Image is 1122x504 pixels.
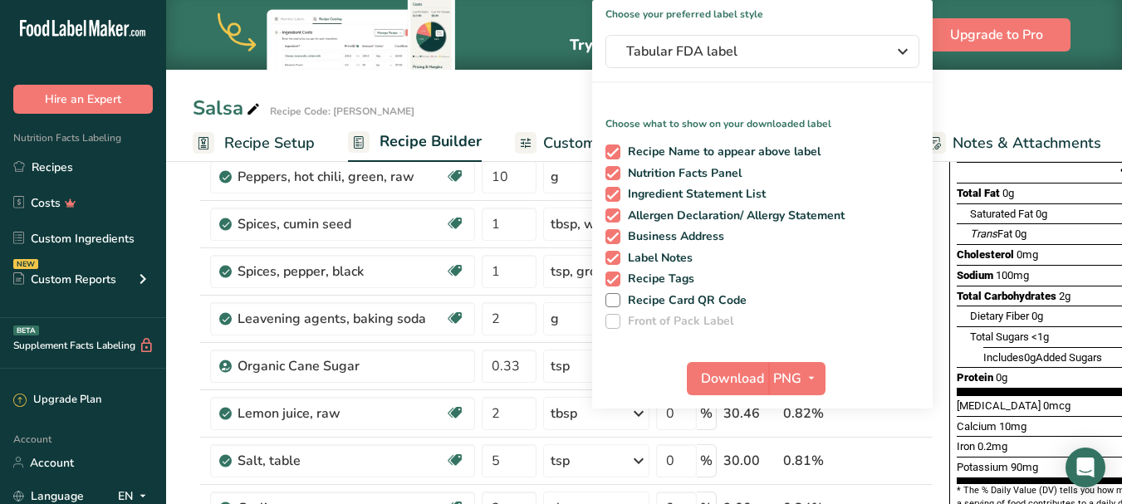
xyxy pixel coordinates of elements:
span: Potassium [957,461,1008,473]
div: Peppers, hot chili, green, raw [238,167,445,187]
span: Ingredient Statement List [620,187,767,202]
span: 0g [1031,310,1043,322]
span: Total Carbohydrates [957,290,1056,302]
div: Open Intercom Messenger [1066,448,1105,487]
span: 0g [1015,228,1026,240]
span: Total Sugars [970,330,1029,343]
div: Leavening agents, baking soda [238,309,445,329]
button: PNG [768,362,826,395]
div: Spices, cumin seed [238,214,445,234]
span: Recipe Builder [380,130,482,153]
div: tbsp [551,404,577,423]
span: Upgrade to Pro [950,25,1043,45]
div: Salsa [193,93,263,123]
button: Tabular FDA label [605,35,919,68]
span: 100mg [996,269,1029,281]
span: 2g [1059,290,1071,302]
div: Organic Cane Sugar [238,356,445,376]
span: Cholesterol [957,248,1014,261]
span: Recipe Setup [224,132,315,154]
a: Recipe Setup [193,125,315,162]
span: Recipe Card QR Code [620,293,747,308]
span: Iron [957,440,975,453]
span: Try our New Feature [570,35,819,55]
span: Includes Added Sugars [983,351,1102,364]
span: Fat [970,228,1012,240]
span: PNG [773,369,801,389]
span: Dietary Fiber [970,310,1029,322]
span: Business Address [620,229,725,244]
button: Download [687,362,768,395]
button: Upgrade to Pro [923,18,1071,51]
div: 0.81% [783,451,854,471]
span: 0g [996,371,1007,384]
span: Label Notes [620,251,693,266]
span: Recipe Tags [620,272,695,286]
span: 0mcg [1043,399,1071,412]
span: 0g [1002,187,1014,199]
div: tsp [551,451,570,471]
span: 10mg [999,420,1026,433]
div: Spices, pepper, black [238,262,445,281]
i: Trans [970,228,997,240]
div: Recipe Code: [PERSON_NAME] [270,104,414,119]
a: Customize Label [515,125,658,162]
div: Upgrade to Pro [570,1,819,70]
span: [MEDICAL_DATA] [957,399,1041,412]
span: Nutrition Facts Panel [620,166,742,181]
div: Upgrade Plan [13,392,101,409]
span: Calcium [957,420,997,433]
span: Recipe Name to appear above label [620,144,821,159]
span: <1g [1031,330,1049,343]
span: 0g [1024,351,1036,364]
a: Notes & Attachments [924,125,1101,162]
span: Tabular FDA label [626,42,875,61]
div: tsp [551,356,570,376]
p: Choose what to show on your downloaded label [592,103,933,131]
span: Front of Pack Label [620,314,734,329]
div: Lemon juice, raw [238,404,445,423]
span: Download [701,369,764,389]
span: Notes & Attachments [953,132,1101,154]
span: Customize Label [543,132,658,154]
span: 0mg [1017,248,1038,261]
div: 30.46 [723,404,777,423]
div: Salt, table [238,451,445,471]
span: Allergen Declaration/ Allergy Statement [620,208,845,223]
span: 90mg [1011,461,1038,473]
div: Custom Reports [13,271,116,288]
span: 0.2mg [977,440,1007,453]
button: Hire an Expert [13,85,153,114]
div: NEW [13,259,38,269]
div: g [551,167,559,187]
div: tsp, ground [551,262,620,281]
span: Saturated Fat [970,208,1033,220]
div: g [551,309,559,329]
span: Sodium [957,269,993,281]
div: BETA [13,325,39,335]
span: 0g [1036,208,1047,220]
div: 0.82% [783,404,854,423]
span: Protein [957,371,993,384]
div: 30.00 [723,451,777,471]
div: tbsp, whole [551,214,622,234]
a: Recipe Builder [348,123,482,163]
span: Total Fat [957,187,1000,199]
